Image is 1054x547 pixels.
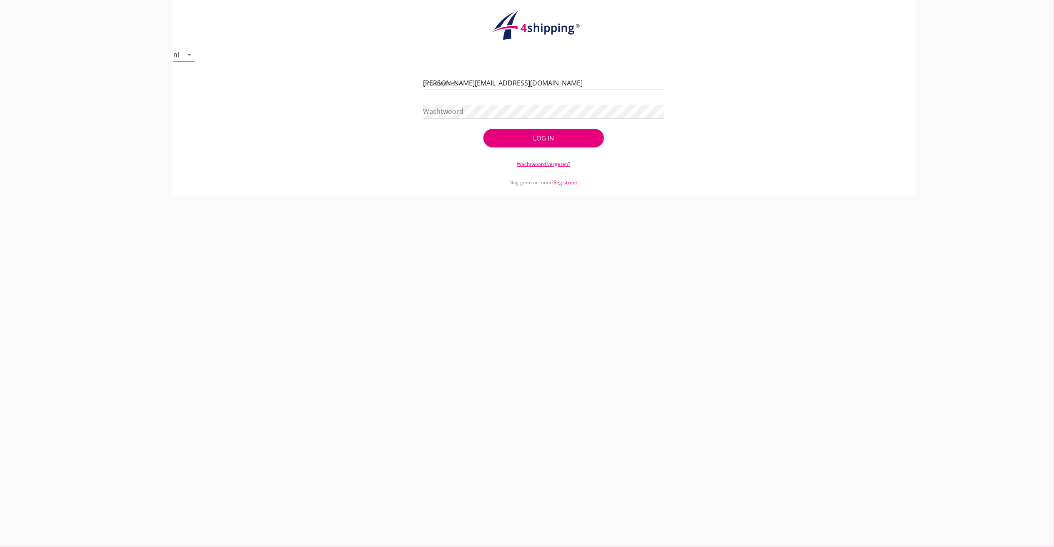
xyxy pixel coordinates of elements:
button: Log in [483,129,604,147]
div: Log in [497,133,591,143]
a: Registreer [553,179,578,186]
a: Wachtwoord vergeten? [517,161,570,168]
div: nl [173,51,179,58]
input: Emailadres [423,76,664,90]
img: logo.1f945f1d.svg [490,10,598,41]
div: Nog geen account? [423,168,664,186]
i: arrow_drop_down [184,50,194,60]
